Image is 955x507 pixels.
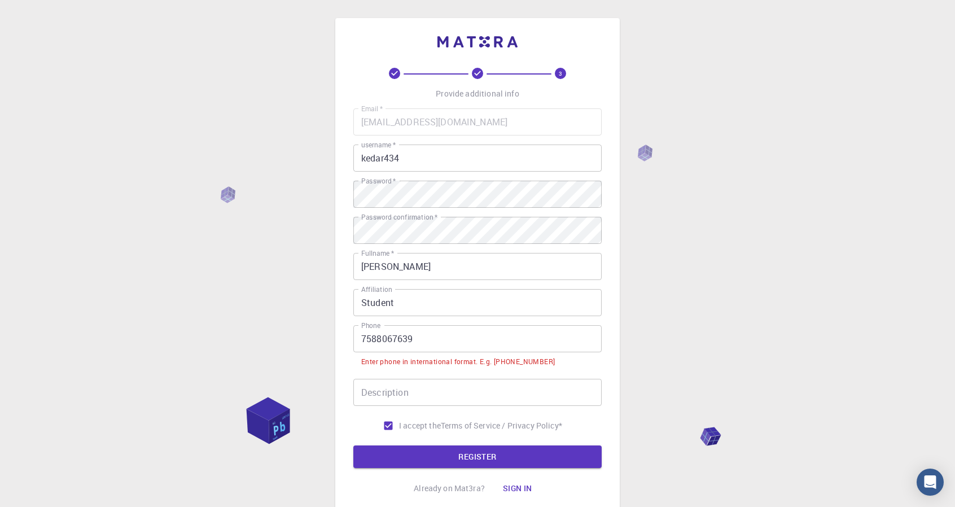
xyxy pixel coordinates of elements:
button: Sign in [494,477,541,500]
button: REGISTER [353,445,602,468]
div: Enter phone in international format. E.g. [PHONE_NUMBER] [361,356,555,368]
label: Email [361,104,383,113]
label: Affiliation [361,285,392,294]
label: Password confirmation [361,212,437,222]
text: 3 [559,69,562,77]
p: Already on Mat3ra? [414,483,485,494]
span: I accept the [399,420,441,431]
label: username [361,140,396,150]
p: Terms of Service / Privacy Policy * [441,420,562,431]
a: Terms of Service / Privacy Policy* [441,420,562,431]
label: Fullname [361,248,394,258]
label: Password [361,176,396,186]
div: Open Intercom Messenger [917,469,944,496]
label: Phone [361,321,380,330]
p: Provide additional info [436,88,519,99]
